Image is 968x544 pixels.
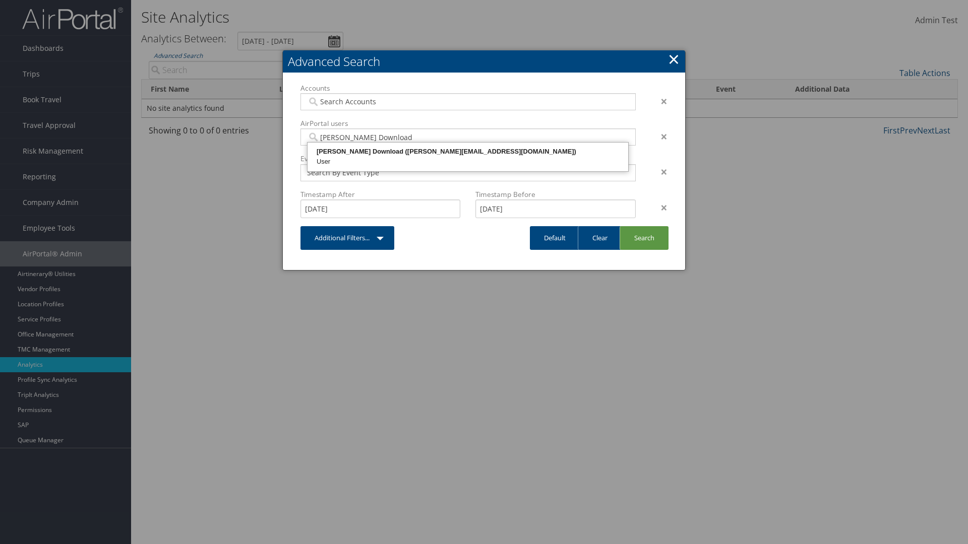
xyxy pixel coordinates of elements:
label: Accounts [300,83,636,93]
h2: Advanced Search [283,50,685,73]
div: × [643,95,675,107]
div: User [309,157,627,167]
a: Clear [578,226,622,250]
div: × [643,166,675,178]
a: Default [530,226,580,250]
label: Timestamp Before [475,189,635,199]
label: Events [300,154,636,164]
input: Search By Event Type [307,168,629,178]
label: Timestamp After [300,189,460,199]
div: × [643,130,675,143]
a: Close [668,49,680,69]
div: [PERSON_NAME] Download ([PERSON_NAME][EMAIL_ADDRESS][DOMAIN_NAME]) [309,147,627,157]
input: Search Accounts [307,132,629,142]
a: Search [620,226,669,250]
input: Search Accounts [307,97,629,107]
label: AirPortal users [300,118,636,128]
div: × [643,201,675,214]
a: Additional Filters... [300,226,394,250]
